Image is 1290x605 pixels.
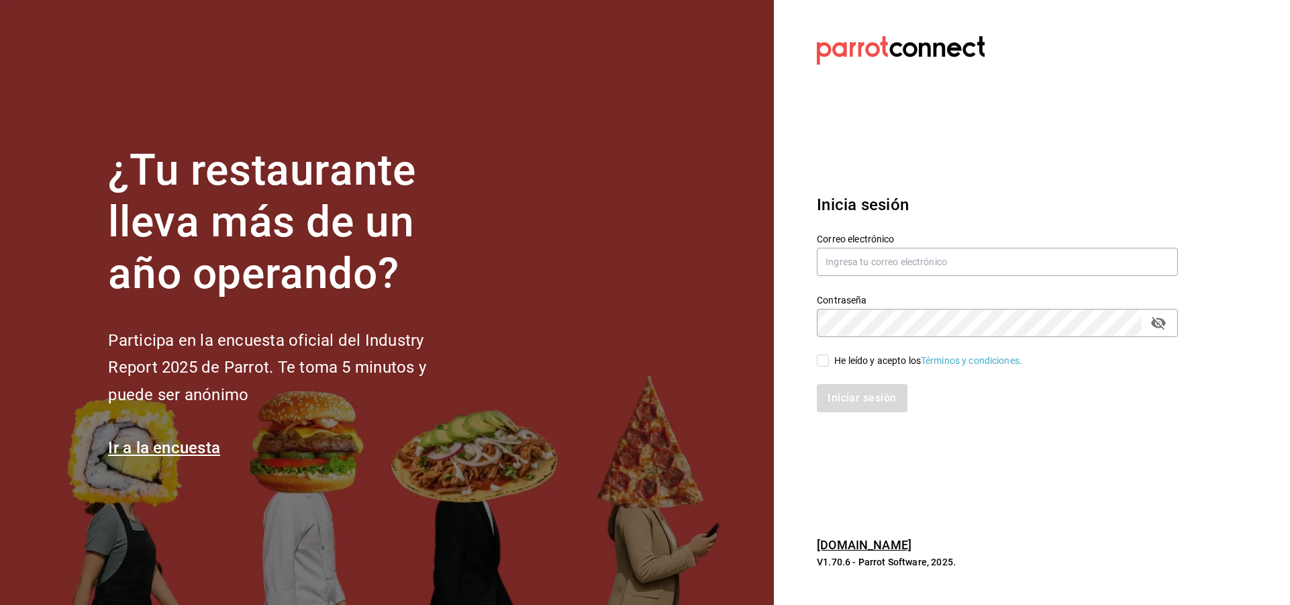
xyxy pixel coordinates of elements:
[108,438,220,457] a: Ir a la encuesta
[817,538,911,552] a: [DOMAIN_NAME]
[108,145,470,299] h1: ¿Tu restaurante lleva más de un año operando?
[834,354,1022,368] div: He leído y acepto los
[817,234,1178,244] label: Correo electrónico
[108,327,470,409] h2: Participa en la encuesta oficial del Industry Report 2025 de Parrot. Te toma 5 minutos y puede se...
[817,295,1178,305] label: Contraseña
[817,555,1178,569] p: V1.70.6 - Parrot Software, 2025.
[817,193,1178,217] h3: Inicia sesión
[921,355,1022,366] a: Términos y condiciones.
[817,248,1178,276] input: Ingresa tu correo electrónico
[1147,312,1170,334] button: passwordField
